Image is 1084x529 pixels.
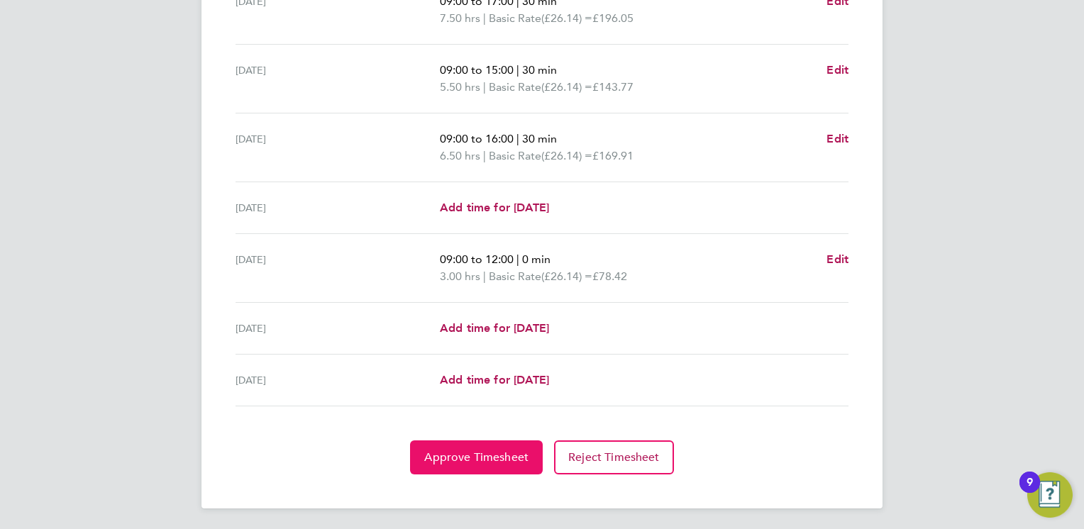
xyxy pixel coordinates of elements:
[483,149,486,162] span: |
[236,320,440,337] div: [DATE]
[826,132,848,145] span: Edit
[236,372,440,389] div: [DATE]
[541,80,592,94] span: (£26.14) =
[236,199,440,216] div: [DATE]
[440,252,514,266] span: 09:00 to 12:00
[516,132,519,145] span: |
[440,372,549,389] a: Add time for [DATE]
[592,269,627,283] span: £78.42
[541,269,592,283] span: (£26.14) =
[1027,472,1073,518] button: Open Resource Center, 9 new notifications
[1027,482,1033,501] div: 9
[440,269,480,283] span: 3.00 hrs
[236,130,440,165] div: [DATE]
[826,63,848,77] span: Edit
[483,80,486,94] span: |
[541,11,592,25] span: (£26.14) =
[440,149,480,162] span: 6.50 hrs
[522,63,557,77] span: 30 min
[592,80,634,94] span: £143.77
[826,252,848,266] span: Edit
[440,63,514,77] span: 09:00 to 15:00
[489,10,541,27] span: Basic Rate
[541,149,592,162] span: (£26.14) =
[440,11,480,25] span: 7.50 hrs
[440,132,514,145] span: 09:00 to 16:00
[554,440,674,474] button: Reject Timesheet
[826,130,848,147] a: Edit
[592,149,634,162] span: £169.91
[410,440,543,474] button: Approve Timesheet
[522,252,551,266] span: 0 min
[483,269,486,283] span: |
[516,252,519,266] span: |
[424,450,529,464] span: Approve Timesheet
[236,251,440,285] div: [DATE]
[440,320,549,337] a: Add time for [DATE]
[440,321,549,335] span: Add time for [DATE]
[568,450,660,464] span: Reject Timesheet
[440,373,549,386] span: Add time for [DATE]
[440,199,549,216] a: Add time for [DATE]
[440,201,549,214] span: Add time for [DATE]
[440,80,480,94] span: 5.50 hrs
[516,63,519,77] span: |
[826,62,848,79] a: Edit
[489,79,541,96] span: Basic Rate
[826,251,848,268] a: Edit
[522,132,557,145] span: 30 min
[489,147,541,165] span: Basic Rate
[483,11,486,25] span: |
[236,62,440,96] div: [DATE]
[489,268,541,285] span: Basic Rate
[592,11,634,25] span: £196.05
